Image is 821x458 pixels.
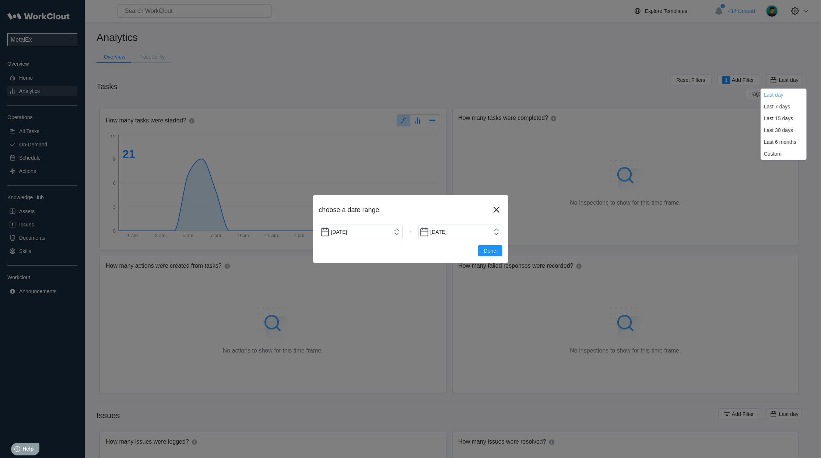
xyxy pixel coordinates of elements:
[418,225,502,239] input: End Date
[764,104,790,110] div: Last 7 days
[478,245,502,256] button: Done
[764,151,782,157] div: Custom
[484,248,496,253] span: Done
[764,115,793,121] div: Last 15 days
[319,206,491,214] div: choose a date range
[319,225,403,239] input: Start Date
[764,127,793,133] div: Last 30 days
[764,139,796,145] div: Last 6 months
[764,92,783,98] div: Last day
